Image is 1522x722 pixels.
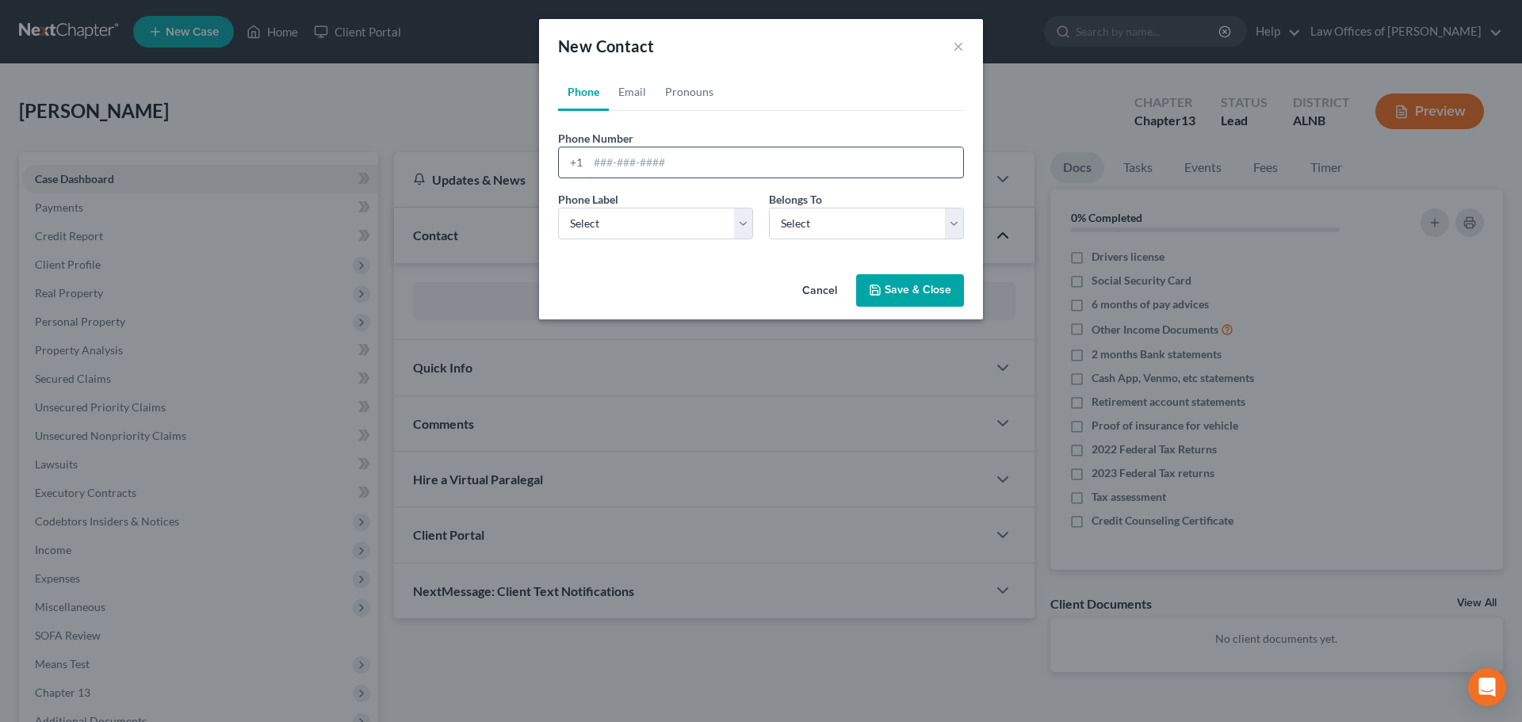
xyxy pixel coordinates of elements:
[1468,668,1506,706] div: Open Intercom Messenger
[953,36,964,55] button: ×
[769,193,822,206] span: Belongs To
[558,132,633,145] span: Phone Number
[558,73,609,111] a: Phone
[656,73,723,111] a: Pronouns
[790,276,850,308] button: Cancel
[856,274,964,308] button: Save & Close
[558,193,618,206] span: Phone Label
[588,147,963,178] input: ###-###-####
[609,73,656,111] a: Email
[559,147,588,178] div: +1
[558,36,654,55] span: New Contact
